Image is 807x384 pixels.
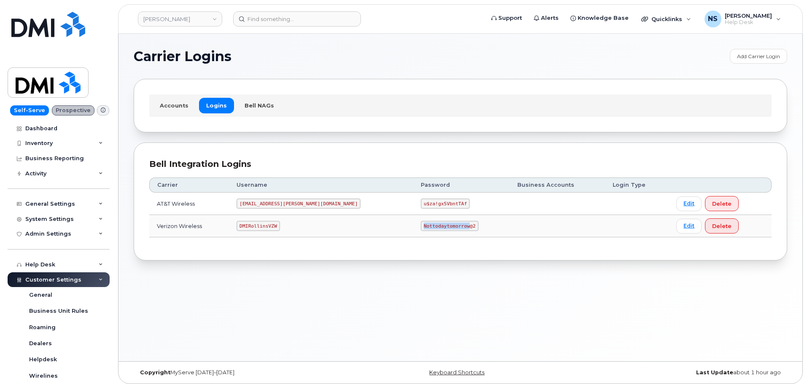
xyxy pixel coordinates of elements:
[705,196,739,211] button: Delete
[237,199,360,209] code: [EMAIL_ADDRESS][PERSON_NAME][DOMAIN_NAME]
[134,369,352,376] div: MyServe [DATE]–[DATE]
[712,222,732,230] span: Delete
[676,196,702,211] a: Edit
[199,98,234,113] a: Logins
[153,98,196,113] a: Accounts
[705,218,739,234] button: Delete
[134,50,231,63] span: Carrier Logins
[149,193,229,215] td: AT&T Wireless
[149,215,229,237] td: Verizon Wireless
[229,177,413,193] th: Username
[730,49,787,64] a: Add Carrier Login
[510,177,605,193] th: Business Accounts
[237,98,281,113] a: Bell NAGs
[696,369,733,376] strong: Last Update
[421,221,478,231] code: Nottodaytomorrow@2
[429,369,484,376] a: Keyboard Shortcuts
[413,177,509,193] th: Password
[149,158,772,170] div: Bell Integration Logins
[569,369,787,376] div: about 1 hour ago
[140,369,170,376] strong: Copyright
[149,177,229,193] th: Carrier
[676,219,702,234] a: Edit
[237,221,280,231] code: DMIRollinsVZW
[605,177,669,193] th: Login Type
[421,199,470,209] code: u$za!gx5VbntTAf
[712,200,732,208] span: Delete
